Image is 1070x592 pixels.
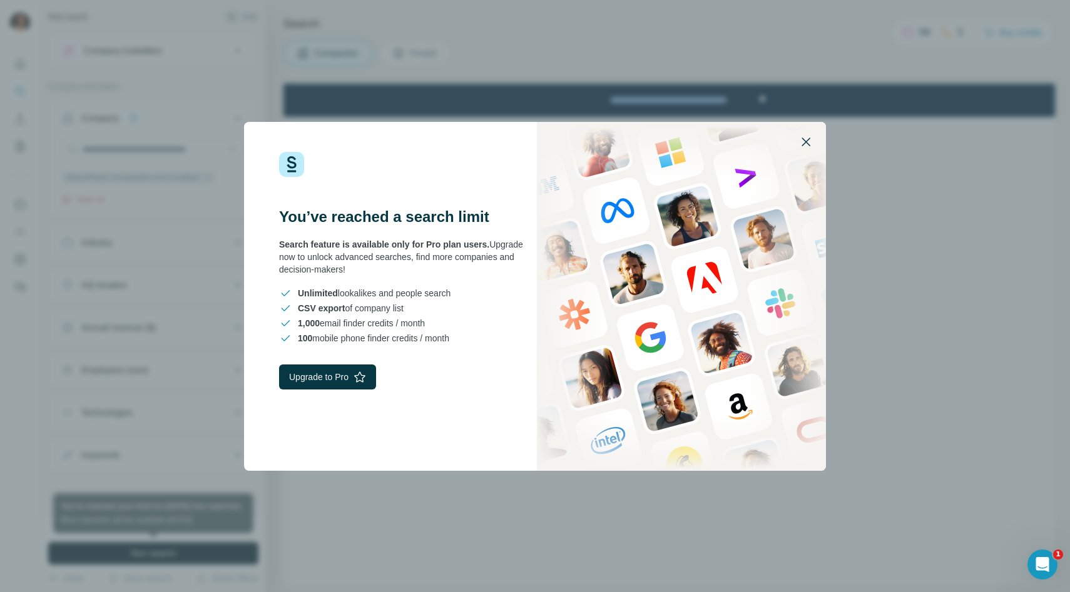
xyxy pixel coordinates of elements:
span: email finder credits / month [298,317,425,329]
span: 1 [1053,549,1063,559]
span: Unlimited [298,288,338,298]
span: lookalikes and people search [298,287,451,299]
iframe: Intercom live chat [1027,549,1057,579]
button: Upgrade to Pro [279,364,376,389]
span: mobile phone finder credits / month [298,332,449,344]
span: 100 [298,333,312,343]
div: Upgrade now to unlock advanced searches, find more companies and decision-makers! [279,238,535,276]
span: CSV export [298,303,345,313]
span: Search feature is available only for Pro plan users. [279,239,489,249]
h3: You’ve reached a search limit [279,207,535,227]
div: Upgrade plan for full access to Surfe [297,3,473,30]
img: Surfe Stock Photo - showing people and technologies [537,122,826,471]
span: 1,000 [298,318,320,328]
span: of company list [298,302,404,314]
img: Surfe Logo [279,152,304,177]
